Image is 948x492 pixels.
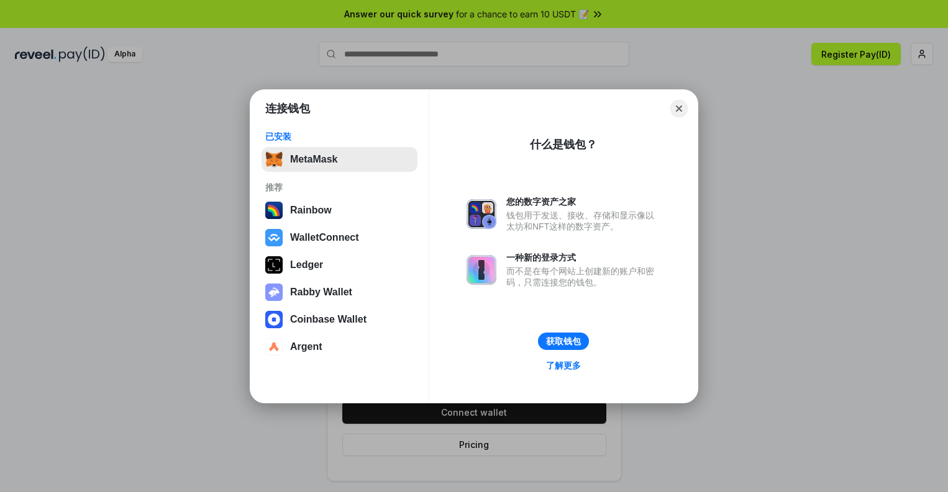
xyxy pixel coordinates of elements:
button: 获取钱包 [538,333,589,350]
img: svg+xml,%3Csvg%20width%3D%2228%22%20height%3D%2228%22%20viewBox%3D%220%200%2028%2028%22%20fill%3D... [265,311,283,328]
div: Rainbow [290,205,332,216]
img: svg+xml,%3Csvg%20xmlns%3D%22http%3A%2F%2Fwww.w3.org%2F2000%2Fsvg%22%20fill%3D%22none%22%20viewBox... [265,284,283,301]
img: svg+xml,%3Csvg%20xmlns%3D%22http%3A%2F%2Fwww.w3.org%2F2000%2Fsvg%22%20fill%3D%22none%22%20viewBox... [467,255,496,285]
button: Coinbase Wallet [262,307,417,332]
img: svg+xml,%3Csvg%20width%3D%2228%22%20height%3D%2228%22%20viewBox%3D%220%200%2028%2028%22%20fill%3D... [265,338,283,356]
div: MetaMask [290,154,337,165]
button: MetaMask [262,147,417,172]
div: 一种新的登录方式 [506,252,660,263]
button: Argent [262,334,417,359]
div: 已安装 [265,131,414,142]
img: svg+xml,%3Csvg%20width%3D%22120%22%20height%3D%22120%22%20viewBox%3D%220%200%20120%20120%22%20fil... [265,202,283,219]
div: 钱包用于发送、接收、存储和显示像以太坊和NFT这样的数字资产。 [506,210,660,232]
h1: 连接钱包 [265,101,310,116]
img: svg+xml,%3Csvg%20xmlns%3D%22http%3A%2F%2Fwww.w3.org%2F2000%2Fsvg%22%20width%3D%2228%22%20height%3... [265,256,283,274]
button: Close [670,100,688,117]
div: Coinbase Wallet [290,314,367,325]
div: 了解更多 [546,360,581,371]
button: Rainbow [262,198,417,223]
div: WalletConnect [290,232,359,243]
div: Argent [290,341,322,352]
img: svg+xml,%3Csvg%20fill%3D%22none%22%20height%3D%2233%22%20viewBox%3D%220%200%2035%2033%22%20width%... [265,151,283,168]
a: 了解更多 [539,357,588,373]
img: svg+xml,%3Csvg%20xmlns%3D%22http%3A%2F%2Fwww.w3.org%2F2000%2Fsvg%22%20fill%3D%22none%22%20viewBox... [467,199,496,229]
div: Rabby Wallet [290,287,352,298]
div: 而不是在每个网站上创建新的账户和密码，只需连接您的钱包。 [506,266,660,288]
div: 您的数字资产之家 [506,196,660,207]
div: 获取钱包 [546,336,581,347]
button: Ledger [262,253,417,277]
img: svg+xml,%3Csvg%20width%3D%2228%22%20height%3D%2228%22%20viewBox%3D%220%200%2028%2028%22%20fill%3D... [265,229,283,246]
div: 什么是钱包？ [530,137,597,152]
button: Rabby Wallet [262,280,417,305]
div: Ledger [290,259,323,271]
button: WalletConnect [262,225,417,250]
div: 推荐 [265,182,414,193]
